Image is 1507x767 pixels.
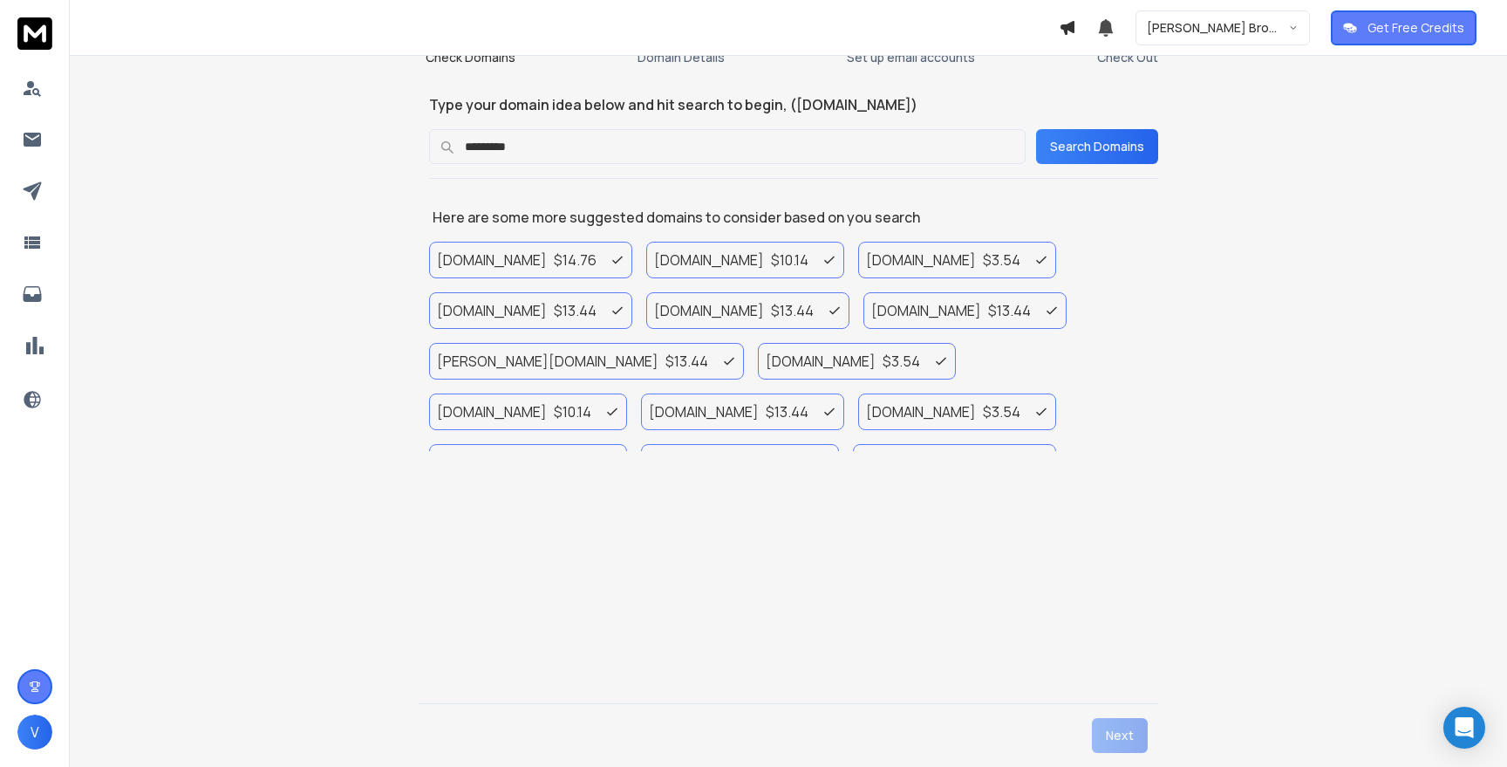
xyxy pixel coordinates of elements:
p: Here are some more suggested domains to consider based on you search [429,207,1158,228]
h3: [DOMAIN_NAME] [866,250,976,271]
h4: $ 13.44 [988,300,1031,321]
h4: $ 13.44 [665,351,708,372]
h4: $ 13.44 [554,300,597,321]
h4: $ 3.54 [883,351,920,372]
span: Check Domains [426,49,515,66]
h4: $ 3.54 [983,401,1020,422]
h2: Type your domain idea below and hit search to begin, ([DOMAIN_NAME]) [429,94,1158,115]
h3: [DOMAIN_NAME] [437,250,547,271]
h4: $ 3.54 [983,250,1020,271]
h3: [DOMAIN_NAME] [654,250,764,271]
p: [PERSON_NAME] Bros. Motion Pictures [1147,19,1288,37]
span: Domain Details [638,49,725,66]
h3: [DOMAIN_NAME] [866,401,976,422]
h3: [DOMAIN_NAME] [437,401,547,422]
h3: [DOMAIN_NAME] [654,300,764,321]
h3: [DOMAIN_NAME] [649,401,759,422]
span: Check Out [1097,49,1158,66]
h3: [DOMAIN_NAME] [871,300,981,321]
span: Set up email accounts [847,49,975,66]
button: Search Domains [1036,129,1158,164]
div: Open Intercom Messenger [1443,707,1485,749]
h4: $ 13.44 [766,401,808,422]
h4: $ 10.14 [771,250,808,271]
h4: $ 13.44 [771,300,814,321]
h3: [PERSON_NAME][DOMAIN_NAME] [437,351,658,372]
button: V [17,715,52,750]
button: Get Free Credits [1331,10,1476,45]
h3: [DOMAIN_NAME] [437,300,547,321]
h4: $ 10.14 [554,401,591,422]
h4: $ 14.76 [554,250,597,271]
p: Get Free Credits [1367,19,1464,37]
h3: [DOMAIN_NAME] [766,351,876,372]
